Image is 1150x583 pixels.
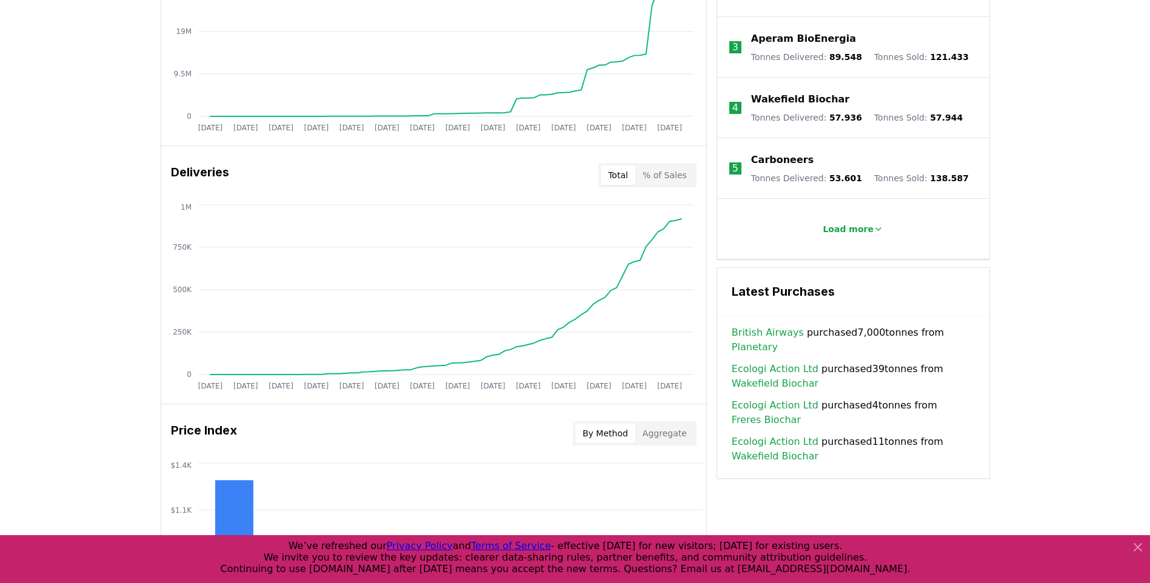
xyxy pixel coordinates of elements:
[269,382,293,390] tspan: [DATE]
[751,92,849,107] a: Wakefield Biochar
[635,165,694,185] button: % of Sales
[732,413,801,427] a: Freres Biochar
[732,325,975,355] span: purchased 7,000 tonnes from
[732,376,818,391] a: Wakefield Biochar
[732,398,975,427] span: purchased 4 tonnes from
[173,243,192,252] tspan: 750K
[732,362,818,376] a: Ecologi Action Ltd
[304,382,329,390] tspan: [DATE]
[751,51,862,63] p: Tonnes Delivered :
[732,435,818,449] a: Ecologi Action Ltd
[171,163,229,187] h3: Deliveries
[480,124,505,132] tspan: [DATE]
[732,161,738,176] p: 5
[173,328,192,336] tspan: 250K
[622,124,647,132] tspan: [DATE]
[375,382,399,390] tspan: [DATE]
[173,285,192,294] tspan: 500K
[751,172,862,184] p: Tonnes Delivered :
[874,172,969,184] p: Tonnes Sold :
[732,435,975,464] span: purchased 11 tonnes from
[813,217,893,241] button: Load more
[375,124,399,132] tspan: [DATE]
[187,370,192,379] tspan: 0
[445,124,470,132] tspan: [DATE]
[410,382,435,390] tspan: [DATE]
[516,382,541,390] tspan: [DATE]
[339,124,364,132] tspan: [DATE]
[410,124,435,132] tspan: [DATE]
[732,282,975,301] h3: Latest Purchases
[233,124,258,132] tspan: [DATE]
[198,382,222,390] tspan: [DATE]
[732,325,804,340] a: British Airways
[233,382,258,390] tspan: [DATE]
[829,113,862,122] span: 57.936
[269,124,293,132] tspan: [DATE]
[170,506,192,515] tspan: $1.1K
[187,112,192,121] tspan: 0
[173,70,191,78] tspan: 9.5M
[181,203,192,212] tspan: 1M
[635,424,694,443] button: Aggregate
[732,40,738,55] p: 3
[930,113,963,122] span: 57.944
[170,461,192,470] tspan: $1.4K
[930,173,969,183] span: 138.587
[823,223,874,235] p: Load more
[551,382,576,390] tspan: [DATE]
[586,382,611,390] tspan: [DATE]
[657,124,682,132] tspan: [DATE]
[657,382,682,390] tspan: [DATE]
[575,424,635,443] button: By Method
[874,112,963,124] p: Tonnes Sold :
[874,51,969,63] p: Tonnes Sold :
[732,340,778,355] a: Planetary
[198,124,222,132] tspan: [DATE]
[829,52,862,62] span: 89.548
[586,124,611,132] tspan: [DATE]
[751,112,862,124] p: Tonnes Delivered :
[601,165,635,185] button: Total
[930,52,969,62] span: 121.433
[171,421,237,445] h3: Price Index
[176,27,192,36] tspan: 19M
[732,362,975,391] span: purchased 39 tonnes from
[622,382,647,390] tspan: [DATE]
[751,32,856,46] a: Aperam BioEnergia
[732,398,818,413] a: Ecologi Action Ltd
[829,173,862,183] span: 53.601
[339,382,364,390] tspan: [DATE]
[304,124,329,132] tspan: [DATE]
[516,124,541,132] tspan: [DATE]
[445,382,470,390] tspan: [DATE]
[732,449,818,464] a: Wakefield Biochar
[480,382,505,390] tspan: [DATE]
[551,124,576,132] tspan: [DATE]
[732,101,738,115] p: 4
[751,153,814,167] a: Carboneers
